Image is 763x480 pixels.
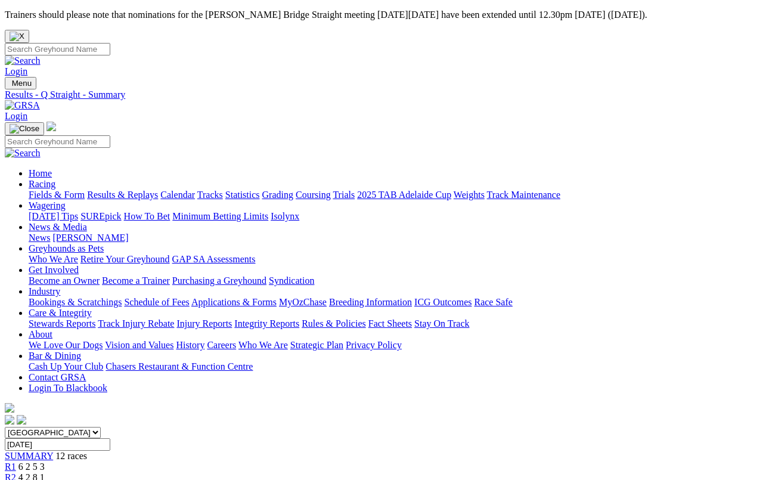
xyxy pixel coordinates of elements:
a: Login To Blackbook [29,383,107,393]
a: Syndication [269,275,314,286]
a: Home [29,168,52,178]
img: GRSA [5,100,40,111]
a: Isolynx [271,211,299,221]
a: [PERSON_NAME] [52,233,128,243]
a: About [29,329,52,339]
a: Track Injury Rebate [98,318,174,329]
img: X [10,32,24,41]
a: Fact Sheets [368,318,412,329]
img: Search [5,55,41,66]
a: Get Involved [29,265,79,275]
a: Who We Are [29,254,78,264]
a: Fields & Form [29,190,85,200]
a: Injury Reports [176,318,232,329]
a: Purchasing a Greyhound [172,275,266,286]
img: facebook.svg [5,415,14,425]
a: How To Bet [124,211,170,221]
img: logo-grsa-white.png [5,403,14,413]
div: Get Involved [29,275,758,286]
a: Results & Replays [87,190,158,200]
div: Racing [29,190,758,200]
a: 2025 TAB Adelaide Cup [357,190,451,200]
input: Select date [5,438,110,451]
a: SUMMARY [5,451,53,461]
a: Industry [29,286,60,296]
div: Greyhounds as Pets [29,254,758,265]
a: ICG Outcomes [414,297,472,307]
a: Careers [207,340,236,350]
a: Login [5,66,27,76]
span: 6 2 5 3 [18,462,45,472]
a: News [29,233,50,243]
a: Rules & Policies [302,318,366,329]
a: SUREpick [80,211,121,221]
a: Bar & Dining [29,351,81,361]
a: R1 [5,462,16,472]
a: We Love Our Dogs [29,340,103,350]
a: Cash Up Your Club [29,361,103,371]
div: News & Media [29,233,758,243]
a: Bookings & Scratchings [29,297,122,307]
a: Become a Trainer [102,275,170,286]
a: Stewards Reports [29,318,95,329]
button: Toggle navigation [5,122,44,135]
a: [DATE] Tips [29,211,78,221]
a: Care & Integrity [29,308,92,318]
img: twitter.svg [17,415,26,425]
a: Chasers Restaurant & Function Centre [106,361,253,371]
div: About [29,340,758,351]
p: Trainers should please note that nominations for the [PERSON_NAME] Bridge Straight meeting [DATE]... [5,10,758,20]
a: Greyhounds as Pets [29,243,104,253]
a: Statistics [225,190,260,200]
a: Applications & Forms [191,297,277,307]
a: Tracks [197,190,223,200]
button: Toggle navigation [5,77,36,89]
input: Search [5,43,110,55]
a: Track Maintenance [487,190,560,200]
a: News & Media [29,222,87,232]
a: Grading [262,190,293,200]
span: Menu [12,79,32,88]
a: Stay On Track [414,318,469,329]
img: logo-grsa-white.png [46,122,56,131]
a: GAP SA Assessments [172,254,256,264]
a: Retire Your Greyhound [80,254,170,264]
a: Login [5,111,27,121]
a: Become an Owner [29,275,100,286]
a: Calendar [160,190,195,200]
a: Contact GRSA [29,372,86,382]
a: History [176,340,204,350]
div: Wagering [29,211,758,222]
a: Race Safe [474,297,512,307]
button: Close [5,30,29,43]
a: Privacy Policy [346,340,402,350]
a: Breeding Information [329,297,412,307]
a: Wagering [29,200,66,210]
a: Trials [333,190,355,200]
div: Industry [29,297,758,308]
div: Care & Integrity [29,318,758,329]
a: Integrity Reports [234,318,299,329]
a: Coursing [296,190,331,200]
a: Vision and Values [105,340,173,350]
input: Search [5,135,110,148]
a: MyOzChase [279,297,327,307]
img: Close [10,124,39,134]
a: Minimum Betting Limits [172,211,268,221]
a: Racing [29,179,55,189]
img: Search [5,148,41,159]
a: Strategic Plan [290,340,343,350]
div: Bar & Dining [29,361,758,372]
a: Schedule of Fees [124,297,189,307]
a: Results - Q Straight - Summary [5,89,758,100]
a: Weights [454,190,485,200]
a: Who We Are [238,340,288,350]
span: 12 races [55,451,87,461]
